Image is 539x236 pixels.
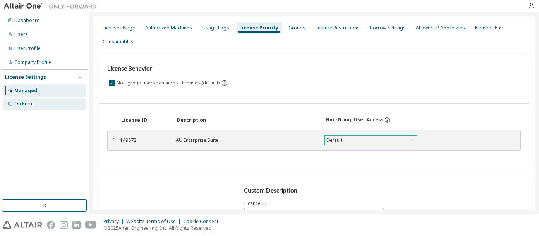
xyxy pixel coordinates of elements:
[126,219,183,225] div: Website Terms of Use
[14,45,41,52] div: User Profile
[221,79,228,86] svg: By default any user not assigned to any group can access any license. Turn this setting off to di...
[14,88,37,94] div: Managed
[416,25,465,31] div: Allowed IP Addresses
[14,59,51,65] div: Company Profile
[5,74,46,80] div: License Settings
[245,208,383,217] div: Click to select
[72,221,81,229] img: linkedin.svg
[117,78,221,88] label: Non-group users can access licenses (default)
[244,187,385,195] h3: Custom Description
[112,137,117,143] div: ⠿
[177,117,316,123] div: Description
[145,25,192,31] div: Authorized Machines
[176,137,315,143] div: AU Enterprise Suite
[244,200,384,207] label: Licence ID
[4,2,101,10] img: Altair One
[103,25,135,31] div: License Usage
[325,136,343,145] div: Default
[85,221,96,229] img: youtube.svg
[103,219,126,225] div: Privacy
[316,25,360,31] div: Feature Restrictions
[121,117,168,123] div: License ID
[60,221,68,229] img: instagram.svg
[326,117,384,124] div: Non-Group User Access
[475,25,503,31] div: Named User
[2,221,42,229] img: altair_logo.svg
[120,137,167,143] div: 149872
[370,25,406,31] div: Borrow Settings
[288,25,306,31] div: Groups
[107,65,227,72] h3: License Behavior
[103,39,134,45] div: Consumables
[14,17,40,24] div: Dashboard
[183,219,223,225] div: Cookie Consent
[246,210,276,216] div: Click to select
[239,25,278,31] div: License Priority
[14,31,28,38] div: Users
[202,25,229,31] div: Usage Logs
[325,136,417,145] div: Default
[47,221,55,229] img: facebook.svg
[14,101,34,107] div: On Prem
[103,225,223,231] p: © 2025 Altair Engineering, Inc. All Rights Reserved.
